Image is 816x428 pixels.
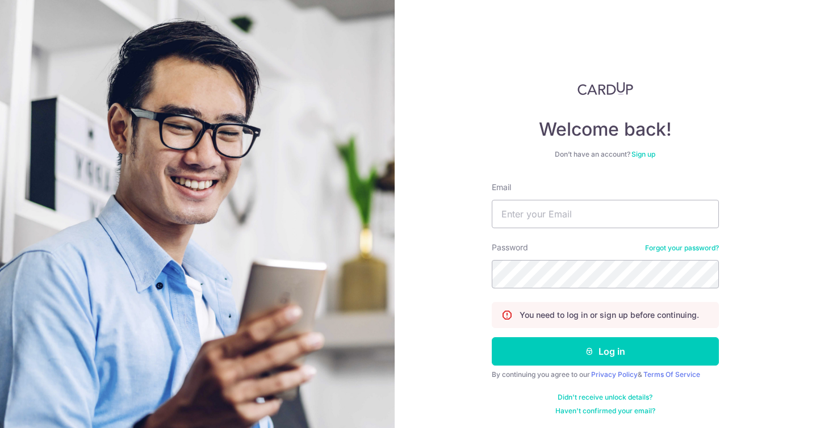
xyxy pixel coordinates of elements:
[492,370,719,379] div: By continuing you agree to our &
[645,244,719,253] a: Forgot your password?
[492,182,511,193] label: Email
[555,406,655,416] a: Haven't confirmed your email?
[631,150,655,158] a: Sign up
[492,242,528,253] label: Password
[558,393,652,402] a: Didn't receive unlock details?
[520,309,699,321] p: You need to log in or sign up before continuing.
[591,370,638,379] a: Privacy Policy
[492,150,719,159] div: Don’t have an account?
[643,370,700,379] a: Terms Of Service
[492,337,719,366] button: Log in
[492,118,719,141] h4: Welcome back!
[492,200,719,228] input: Enter your Email
[578,82,633,95] img: CardUp Logo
